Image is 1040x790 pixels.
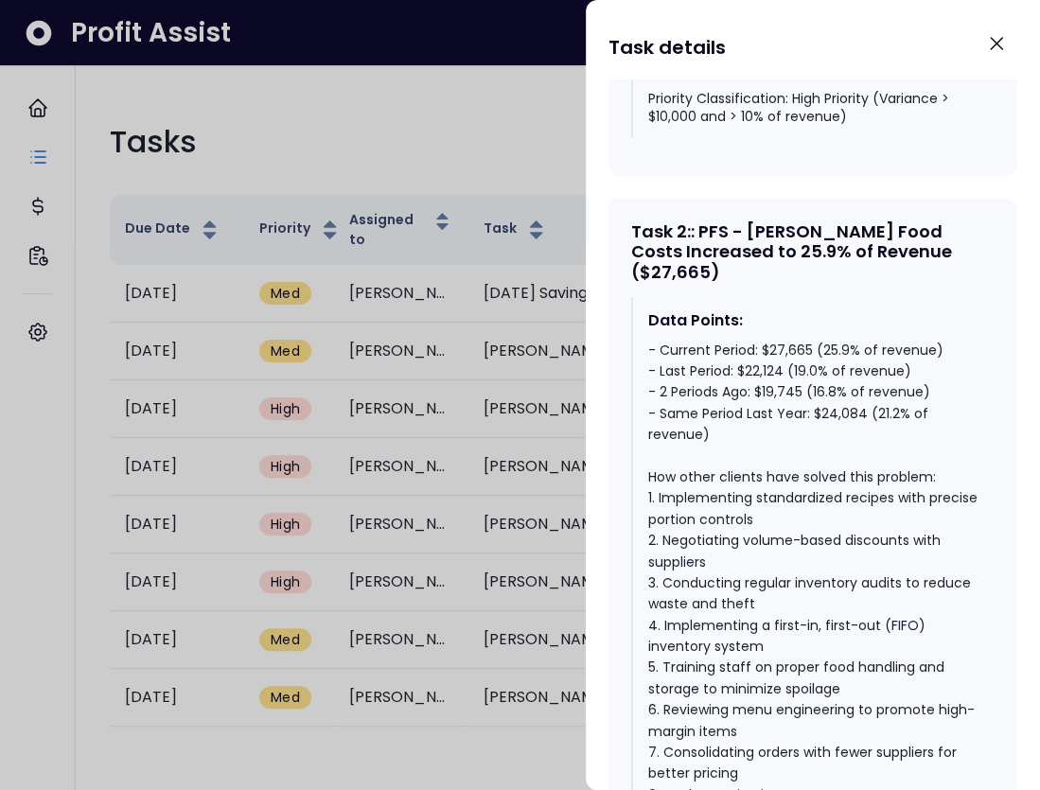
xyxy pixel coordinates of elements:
div: $8,000 per month Priority Classification: High Priority (Variance > $10,000 and > 10% of revenue) [648,51,979,125]
div: Task 2 : : PFS - [PERSON_NAME] Food Costs Increased to 25.9% of Revenue ($27,665) [631,220,995,282]
button: Close [976,23,1017,64]
div: Data Points: [648,308,979,331]
h1: Task details [608,30,726,64]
